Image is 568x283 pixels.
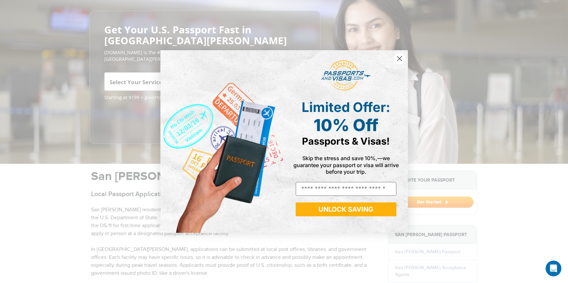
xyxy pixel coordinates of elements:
iframe: Intercom live chat [546,261,561,276]
img: passports and visas [321,60,371,91]
span: 10% Off [314,115,378,135]
div: Need help? [7,6,99,11]
img: de9cda0d-0715-46ca-9a25-073762a91ba7.png [160,50,284,233]
div: The team will reply as soon as they can [7,11,99,18]
span: Limited Offer: [302,99,390,115]
span: Passports & Visas! [302,135,390,147]
span: Skip the stress and save 10%,—we guarantee your passport or visa will arrive before your trip. [293,155,399,175]
button: Close dialog [394,53,405,64]
div: Open Intercom Messenger [3,3,118,21]
button: UNLOCK SAVING [296,202,396,216]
